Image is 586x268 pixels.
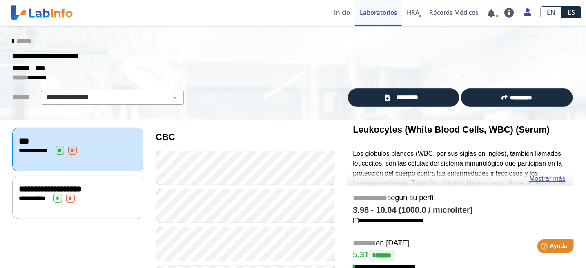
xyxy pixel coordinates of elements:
[541,6,561,18] a: EN
[353,124,550,135] b: Leukocytes (White Blood Cells, WBC) (Serum)
[353,239,568,248] h5: en [DATE]
[513,236,577,259] iframe: Help widget launcher
[353,217,424,223] a: [1]
[353,194,568,203] h5: según su perfil
[561,6,581,18] a: ES
[407,8,419,16] span: HRA
[353,205,568,215] h4: 3.98 - 10.04 (1000.0 / microliter)
[353,250,568,262] h4: 5.31
[156,132,175,142] b: CBC
[529,174,566,184] a: Mostrar más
